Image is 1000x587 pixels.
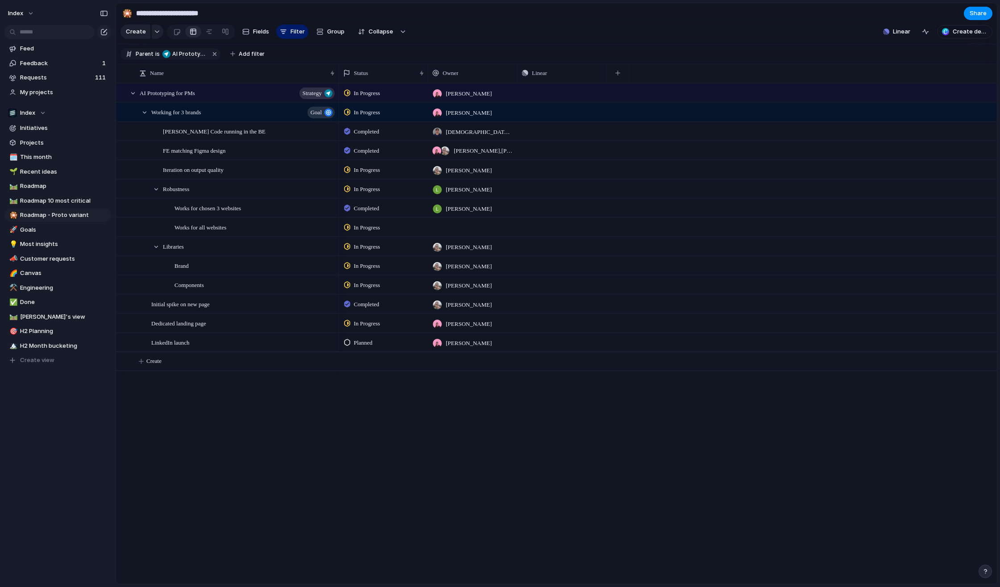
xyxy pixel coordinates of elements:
span: Name [150,69,164,78]
span: Group [327,27,344,36]
span: Completed [354,146,379,155]
button: 🎇 [8,211,17,220]
span: Feed [20,44,108,53]
div: 💡 [9,239,16,250]
span: Index [8,9,23,18]
a: 🛤️Roadmap [4,179,111,193]
span: Create deck [953,27,988,36]
span: 1 [102,59,108,68]
span: In Progress [354,242,380,251]
div: 📣 [9,254,16,264]
span: AI Prototyping for PMs [140,87,195,98]
span: Feedback [20,59,100,68]
span: My projects [20,88,108,97]
span: Strategy [303,87,322,100]
span: Roadmap 10 most critical [20,196,108,205]
span: Completed [354,300,379,309]
span: Most insights [20,240,108,249]
a: 🛤️[PERSON_NAME]'s view [4,310,111,324]
a: 🌈Canvas [4,266,111,280]
span: Iteration on output quality [163,164,224,175]
div: 🌱 [9,167,16,177]
div: 🛤️Roadmap 10 most critical [4,194,111,208]
span: [PERSON_NAME] [446,262,492,271]
span: Add filter [239,50,265,58]
button: 🗓️ [8,153,17,162]
button: Fields [239,25,273,39]
button: Strategy [299,87,335,99]
button: is [154,49,162,59]
button: Filter [276,25,308,39]
span: [PERSON_NAME] [446,89,492,98]
span: Goals [20,225,108,234]
div: 🚀 [9,225,16,235]
div: 🏔️ [9,341,16,351]
button: 🌈 [8,269,17,278]
span: Initiatives [20,124,108,133]
span: Create [146,357,162,366]
a: Projects [4,136,111,150]
a: 🎯H2 Planning [4,325,111,338]
span: [PERSON_NAME] [446,166,492,175]
div: 🎇 [122,7,132,19]
button: 💡 [8,240,17,249]
a: 🗓️This month [4,150,111,164]
span: [PERSON_NAME] [446,339,492,348]
span: Customer requests [20,254,108,263]
button: Linear [880,25,914,38]
button: Group [312,25,349,39]
span: Components [174,279,204,290]
span: FE matching Figma design [163,145,225,155]
div: ⚒️ [9,283,16,293]
button: 🎇 [120,6,134,21]
span: Working for 3 brands [151,107,201,117]
a: 🏔️H2 Month bucketing [4,339,111,353]
span: In Progress [354,108,380,117]
button: Add filter [225,48,270,60]
span: Completed [354,204,379,213]
span: Collapse [369,27,393,36]
span: Create [126,27,146,36]
a: 📣Customer requests [4,252,111,266]
a: ✅Done [4,296,111,309]
button: 🛤️ [8,312,17,321]
button: AI Prototyping for PMs [161,49,209,59]
span: Initial spike on new page [151,299,210,309]
span: Linear [893,27,910,36]
span: Share [970,9,987,18]
span: [PERSON_NAME] [446,320,492,329]
button: 🎯 [8,327,17,336]
button: Create deck [937,25,992,38]
span: In Progress [354,185,380,194]
span: In Progress [354,262,380,271]
span: This month [20,153,108,162]
span: Works for chosen 3 websites [174,203,241,213]
span: In Progress [354,223,380,232]
span: Planned [354,338,373,347]
a: 🚀Goals [4,223,111,237]
button: ⚒️ [8,283,17,292]
span: Status [354,69,368,78]
span: [DEMOGRAPHIC_DATA][PERSON_NAME] [446,128,514,137]
button: Create [120,25,150,39]
div: 🌈 [9,268,16,279]
span: Works for all websites [174,222,226,232]
span: H2 Month bucketing [20,341,108,350]
span: AI Prototyping for PMs [172,50,207,58]
span: [PERSON_NAME] , [PERSON_NAME] [454,146,514,155]
a: ⚒️Engineering [4,281,111,295]
span: Fields [253,27,269,36]
button: 📣 [8,254,17,263]
button: Goal [307,107,335,118]
div: 🎯 [9,326,16,337]
button: 🚀 [8,225,17,234]
span: Projects [20,138,108,147]
span: Filter [290,27,305,36]
button: ✅ [8,298,17,307]
span: Roadmap [20,182,108,191]
span: In Progress [354,166,380,175]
